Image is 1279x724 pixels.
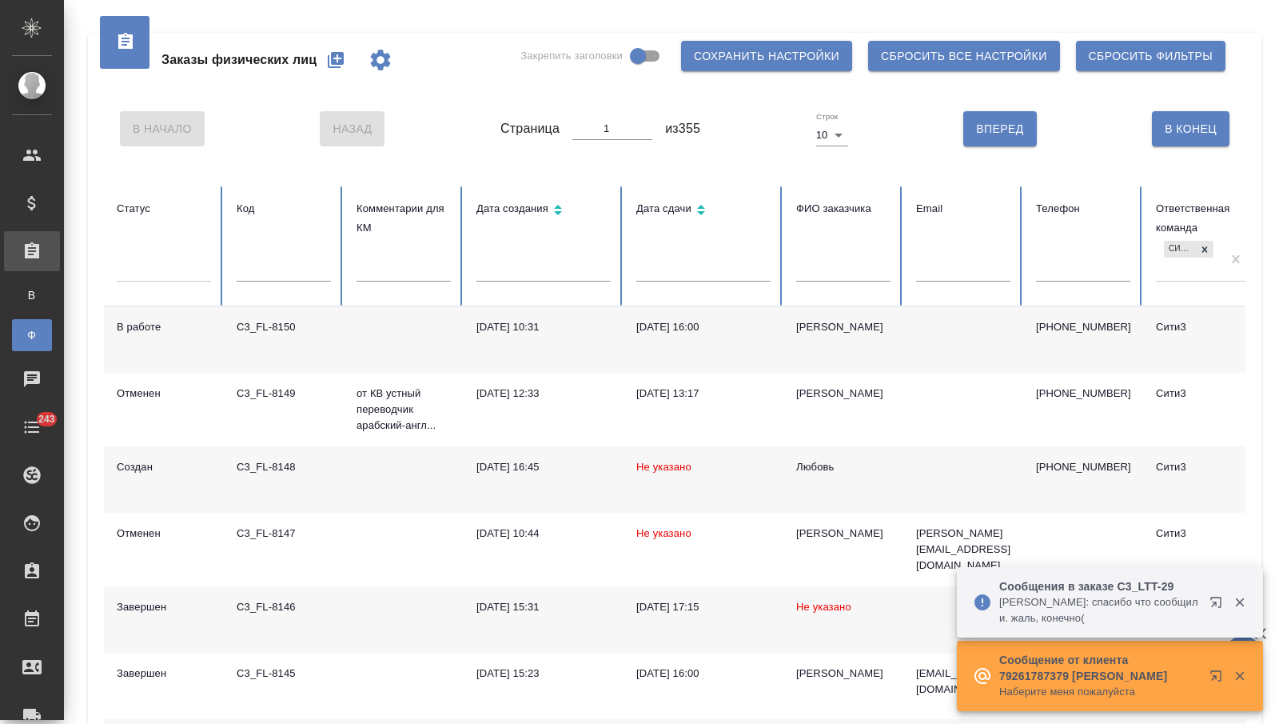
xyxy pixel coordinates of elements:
[20,327,44,343] span: Ф
[636,199,771,222] div: Сортировка
[1156,319,1250,335] div: Сити3
[1223,595,1256,610] button: Закрыть
[636,461,691,473] span: Не указано
[881,46,1047,66] span: Сбросить все настройки
[816,124,848,146] div: 10
[1156,386,1250,402] div: Сити3
[476,666,611,682] div: [DATE] 15:23
[636,599,771,615] div: [DATE] 17:15
[117,599,211,615] div: Завершен
[796,666,891,682] div: [PERSON_NAME]
[916,666,1010,698] p: [EMAIL_ADDRESS][DOMAIN_NAME]
[976,119,1023,139] span: Вперед
[1076,41,1225,71] button: Сбросить фильтры
[357,199,451,238] div: Комментарии для КМ
[476,526,611,542] div: [DATE] 10:44
[999,578,1199,594] p: Сообщения в заказе C3_LTT-29
[29,411,65,427] span: 243
[1036,386,1130,402] p: [PHONE_NUMBER]
[476,199,611,222] div: Сортировка
[237,386,331,402] div: C3_FL-8149
[317,41,355,79] button: Создать
[237,319,331,335] div: C3_FL-8150
[476,319,611,335] div: [DATE] 10:31
[999,652,1199,684] p: Сообщение от клиента 79261787379 [PERSON_NAME]
[796,601,851,613] span: Не указано
[796,199,891,218] div: ФИО заказчика
[681,41,852,71] button: Сохранить настройки
[636,666,771,682] div: [DATE] 16:00
[117,666,211,682] div: Завершен
[1223,669,1256,683] button: Закрыть
[796,386,891,402] div: [PERSON_NAME]
[117,319,211,335] div: В работе
[476,386,611,402] div: [DATE] 12:33
[500,119,560,138] span: Страница
[117,199,211,218] div: Статус
[20,287,44,303] span: В
[796,526,891,542] div: [PERSON_NAME]
[237,526,331,542] div: C3_FL-8147
[476,599,611,615] div: [DATE] 15:31
[357,386,451,434] p: от КВ устный переводчик арабский-англ...
[237,666,331,682] div: C3_FL-8145
[665,119,700,138] span: из 355
[1200,586,1238,625] button: Открыть в новой вкладке
[694,46,839,66] span: Сохранить настройки
[237,199,331,218] div: Код
[1164,241,1196,258] div: Сити3
[999,684,1199,700] p: Наберите меня пожалуйста
[161,50,317,70] span: Заказы физических лиц
[117,459,211,475] div: Создан
[1200,660,1238,698] button: Открыть в новой вкладке
[1036,199,1130,218] div: Телефон
[636,386,771,402] div: [DATE] 13:17
[1036,319,1130,335] p: [PHONE_NUMBER]
[796,319,891,335] div: [PERSON_NAME]
[999,594,1199,626] p: [PERSON_NAME]: спасибо что сообщили. жаль, конечно(
[4,407,60,447] a: 243
[1152,111,1229,146] button: В Конец
[963,111,1036,146] button: Вперед
[1156,526,1250,542] div: Сити3
[868,41,1060,71] button: Сбросить все настройки
[1165,119,1217,139] span: В Конец
[1036,459,1130,475] p: [PHONE_NUMBER]
[12,319,52,351] a: Ф
[520,48,623,64] span: Закрепить заголовки
[237,459,331,475] div: C3_FL-8148
[117,526,211,542] div: Отменен
[1156,459,1250,475] div: Сити3
[796,459,891,475] div: Любовь
[1156,199,1250,238] div: Ответственная команда
[1089,46,1213,66] span: Сбросить фильтры
[916,199,1010,218] div: Email
[636,319,771,335] div: [DATE] 16:00
[816,113,838,121] label: Строк
[476,459,611,475] div: [DATE] 16:45
[916,526,1010,574] p: [PERSON_NAME][EMAIL_ADDRESS][DOMAIN_NAME]
[636,527,691,539] span: Не указано
[117,386,211,402] div: Отменен
[12,279,52,311] a: В
[237,599,331,615] div: C3_FL-8146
